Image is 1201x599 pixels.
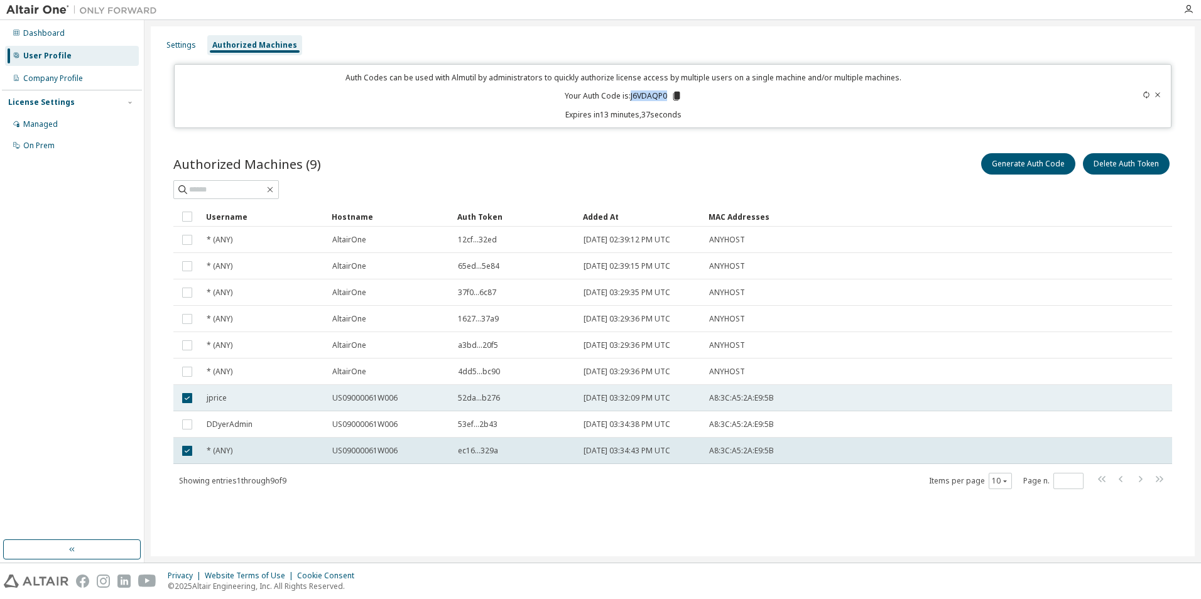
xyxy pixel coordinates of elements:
[168,571,205,581] div: Privacy
[709,340,745,350] span: ANYHOST
[709,207,1040,227] div: MAC Addresses
[97,575,110,588] img: instagram.svg
[458,340,498,350] span: a3bd...20f5
[205,571,297,581] div: Website Terms of Use
[992,476,1009,486] button: 10
[207,393,227,403] span: jprice
[584,235,670,245] span: [DATE] 02:39:12 PM UTC
[207,446,232,456] span: * (ANY)
[23,141,55,151] div: On Prem
[332,235,366,245] span: AltairOne
[207,261,232,271] span: * (ANY)
[117,575,131,588] img: linkedin.svg
[207,235,232,245] span: * (ANY)
[179,475,286,486] span: Showing entries 1 through 9 of 9
[458,419,497,429] span: 53ef...2b43
[182,109,1066,120] p: Expires in 13 minutes, 37 seconds
[458,446,498,456] span: ec16...329a
[212,40,297,50] div: Authorized Machines
[709,446,774,456] span: A8:3C:A5:2A:E9:5B
[23,28,65,38] div: Dashboard
[583,207,698,227] div: Added At
[584,340,670,350] span: [DATE] 03:29:36 PM UTC
[173,155,321,173] span: Authorized Machines (9)
[76,575,89,588] img: facebook.svg
[207,419,253,429] span: DDyerAdmin
[709,393,774,403] span: A8:3C:A5:2A:E9:5B
[138,575,156,588] img: youtube.svg
[458,314,499,324] span: 1627...37a9
[332,314,366,324] span: AltairOne
[332,393,398,403] span: US09000061W006
[207,367,232,377] span: * (ANY)
[332,446,398,456] span: US09000061W006
[709,419,774,429] span: A8:3C:A5:2A:E9:5B
[457,207,573,227] div: Auth Token
[584,419,670,429] span: [DATE] 03:34:38 PM UTC
[709,314,745,324] span: ANYHOST
[206,207,322,227] div: Username
[584,446,670,456] span: [DATE] 03:34:43 PM UTC
[23,51,72,61] div: User Profile
[981,153,1075,175] button: Generate Auth Code
[584,393,670,403] span: [DATE] 03:32:09 PM UTC
[458,367,500,377] span: 4dd5...bc90
[1023,473,1084,489] span: Page n.
[207,340,232,350] span: * (ANY)
[23,73,83,84] div: Company Profile
[458,288,496,298] span: 37f0...6c87
[4,575,68,588] img: altair_logo.svg
[166,40,196,50] div: Settings
[168,581,362,591] p: © 2025 Altair Engineering, Inc. All Rights Reserved.
[458,261,499,271] span: 65ed...5e84
[207,288,232,298] span: * (ANY)
[709,367,745,377] span: ANYHOST
[584,314,670,324] span: [DATE] 03:29:36 PM UTC
[8,97,75,107] div: License Settings
[332,340,366,350] span: AltairOne
[6,4,163,16] img: Altair One
[1083,153,1170,175] button: Delete Auth Token
[182,72,1066,83] p: Auth Codes can be used with Almutil by administrators to quickly authorize license access by mult...
[332,419,398,429] span: US09000061W006
[709,261,745,271] span: ANYHOST
[23,119,58,129] div: Managed
[297,571,362,581] div: Cookie Consent
[332,288,366,298] span: AltairOne
[565,90,682,102] p: Your Auth Code is: J6VDAQP0
[709,235,745,245] span: ANYHOST
[584,261,670,271] span: [DATE] 02:39:15 PM UTC
[584,367,670,377] span: [DATE] 03:29:36 PM UTC
[332,367,366,377] span: AltairOne
[709,288,745,298] span: ANYHOST
[929,473,1012,489] span: Items per page
[332,207,447,227] div: Hostname
[584,288,670,298] span: [DATE] 03:29:35 PM UTC
[332,261,366,271] span: AltairOne
[458,393,500,403] span: 52da...b276
[207,314,232,324] span: * (ANY)
[458,235,497,245] span: 12cf...32ed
